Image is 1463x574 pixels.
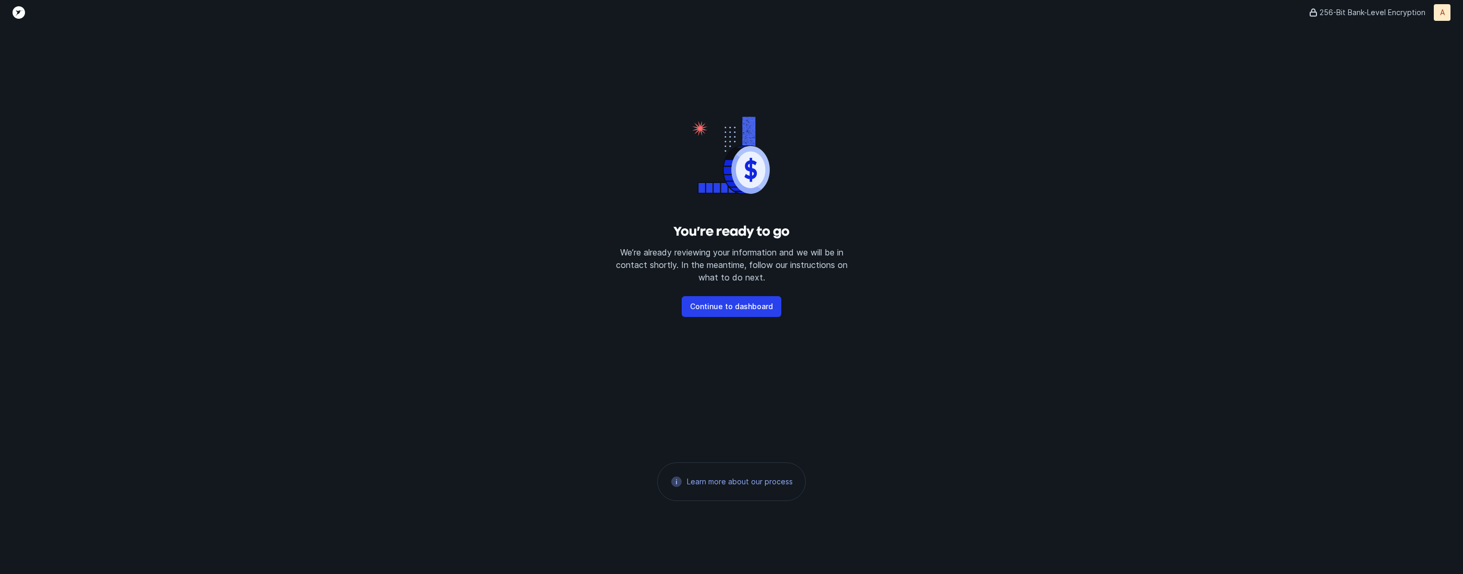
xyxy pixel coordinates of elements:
p: 256-Bit Bank-Level Encryption [1320,7,1425,18]
img: 21d95410f660ccd52279b82b2de59a72.svg [670,475,683,488]
button: Continue to dashboard [682,296,781,317]
h3: You’re ready to go [615,223,849,240]
p: A [1440,7,1445,18]
a: Learn more about our process [687,477,793,487]
button: A [1434,4,1450,21]
p: Continue to dashboard [690,300,773,313]
p: We’re already reviewing your information and we will be in contact shortly. In the meantime, foll... [615,246,849,284]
